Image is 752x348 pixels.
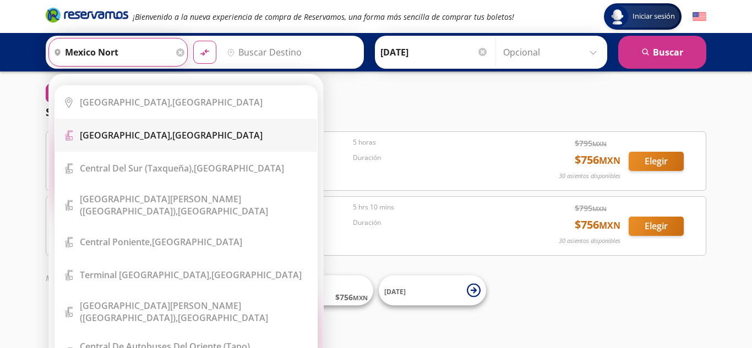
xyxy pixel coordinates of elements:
[353,153,519,163] p: Duración
[49,38,173,66] input: Buscar Origen
[353,294,368,302] small: MXN
[592,205,607,213] small: MXN
[133,12,514,22] em: ¡Bienvenido a la nueva experiencia de compra de Reservamos, una forma más sencilla de comprar tus...
[80,269,211,281] b: Terminal [GEOGRAPHIC_DATA],
[379,275,486,306] button: [DATE]
[80,162,284,174] div: [GEOGRAPHIC_DATA]
[599,154,620,167] small: MXN
[80,129,263,141] div: [GEOGRAPHIC_DATA]
[629,217,684,236] button: Elegir
[80,269,302,281] div: [GEOGRAPHIC_DATA]
[628,11,679,22] span: Iniciar sesión
[46,273,180,283] em: Mostrando todos los viajes disponibles
[599,219,620,231] small: MXN
[46,7,128,23] i: Brand Logo
[575,202,607,214] span: $ 795
[693,10,706,24] button: English
[559,172,620,181] p: 30 asientos disponibles
[80,236,152,248] b: Central Poniente,
[80,300,309,324] div: [GEOGRAPHIC_DATA]
[353,137,519,147] p: 5 horas
[80,129,172,141] b: [GEOGRAPHIC_DATA],
[46,84,96,103] button: 0Filtros
[575,137,607,149] span: $ 795
[618,36,706,69] button: Buscar
[592,140,607,148] small: MXN
[503,38,602,66] input: Opcional
[80,193,241,217] b: [GEOGRAPHIC_DATA][PERSON_NAME] ([GEOGRAPHIC_DATA]),
[80,96,263,108] div: [GEOGRAPHIC_DATA]
[575,152,620,168] span: $ 756
[629,152,684,171] button: Elegir
[380,38,488,66] input: Elegir Fecha
[384,286,406,296] span: [DATE]
[575,217,620,233] span: $ 756
[80,236,242,248] div: [GEOGRAPHIC_DATA]
[353,202,519,212] p: 5 hrs 10 mins
[80,162,194,174] b: Central del Sur (taxqueña),
[335,291,368,303] span: $ 756
[46,7,128,26] a: Brand Logo
[80,193,309,217] div: [GEOGRAPHIC_DATA]
[353,218,519,228] p: Duración
[80,96,172,108] b: [GEOGRAPHIC_DATA],
[222,38,358,66] input: Buscar Destino
[80,300,241,324] b: [GEOGRAPHIC_DATA][PERSON_NAME] ([GEOGRAPHIC_DATA]),
[559,236,620,246] p: 30 asientos disponibles
[46,104,187,120] p: Seleccionar horario de ida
